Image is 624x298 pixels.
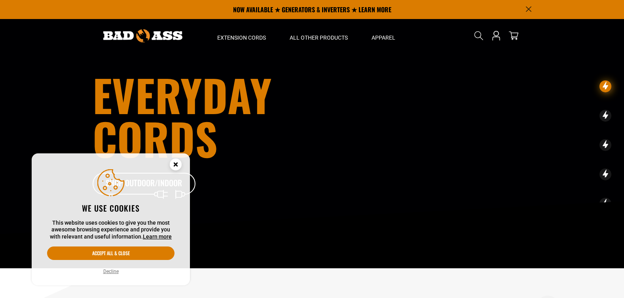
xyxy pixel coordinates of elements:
[101,267,121,275] button: Decline
[103,29,182,42] img: Bad Ass Extension Cords
[93,73,356,160] h1: Everyday cords
[143,233,172,240] a: Learn more
[47,220,174,241] p: This website uses cookies to give you the most awesome browsing experience and provide you with r...
[360,19,407,52] summary: Apparel
[472,29,485,42] summary: Search
[372,34,395,41] span: Apparel
[290,34,348,41] span: All Other Products
[47,246,174,260] button: Accept all & close
[205,19,278,52] summary: Extension Cords
[217,34,266,41] span: Extension Cords
[32,153,190,286] aside: Cookie Consent
[278,19,360,52] summary: All Other Products
[47,203,174,213] h2: We use cookies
